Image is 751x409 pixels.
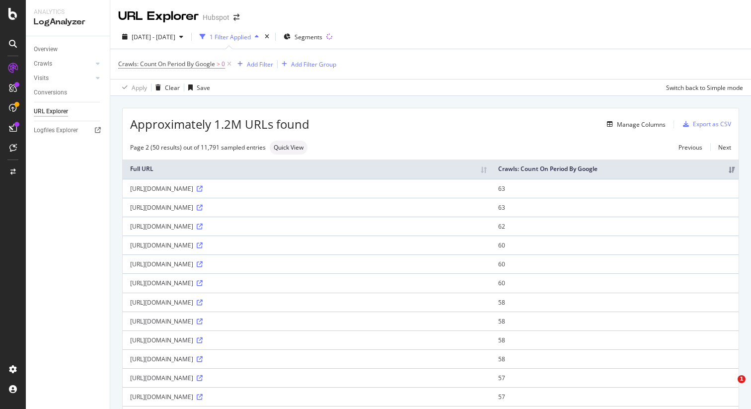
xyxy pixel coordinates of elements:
[278,58,336,70] button: Add Filter Group
[151,80,180,95] button: Clear
[130,143,266,152] div: Page 2 (50 results) out of 11,791 sampled entries
[491,368,739,387] td: 57
[34,125,103,136] a: Logfiles Explorer
[263,32,271,42] div: times
[203,12,229,22] div: Hubspot
[130,116,309,133] span: Approximately 1.2M URLs found
[130,393,483,401] div: [URL][DOMAIN_NAME]
[196,29,263,45] button: 1 Filter Applied
[671,140,710,155] a: Previous
[34,125,78,136] div: Logfiles Explorer
[118,8,199,25] div: URL Explorer
[693,120,731,128] div: Export as CSV
[491,236,739,254] td: 60
[717,375,741,399] iframe: Intercom live chat
[34,87,67,98] div: Conversions
[34,44,103,55] a: Overview
[491,387,739,406] td: 57
[233,14,239,21] div: arrow-right-arrow-left
[123,160,491,179] th: Full URL: activate to sort column ascending
[130,279,483,287] div: [URL][DOMAIN_NAME]
[130,298,483,307] div: [URL][DOMAIN_NAME]
[270,141,307,155] div: neutral label
[217,60,220,68] span: >
[679,116,731,132] button: Export as CSV
[165,83,180,92] div: Clear
[130,317,483,326] div: [URL][DOMAIN_NAME]
[197,83,210,92] div: Save
[222,57,225,71] span: 0
[34,8,102,16] div: Analytics
[132,83,147,92] div: Apply
[710,140,731,155] a: Next
[247,60,273,69] div: Add Filter
[274,145,303,151] span: Quick View
[34,59,52,69] div: Crawls
[34,16,102,28] div: LogAnalyzer
[603,118,666,130] button: Manage Columns
[491,217,739,236] td: 62
[617,120,666,129] div: Manage Columns
[662,80,743,95] button: Switch back to Simple mode
[291,60,336,69] div: Add Filter Group
[118,29,187,45] button: [DATE] - [DATE]
[738,375,746,383] span: 1
[34,106,103,117] a: URL Explorer
[280,29,326,45] button: Segments
[491,254,739,273] td: 60
[34,73,49,83] div: Visits
[491,330,739,349] td: 58
[210,33,251,41] div: 1 Filter Applied
[132,33,175,41] span: [DATE] - [DATE]
[130,184,483,193] div: [URL][DOMAIN_NAME]
[130,374,483,382] div: [URL][DOMAIN_NAME]
[34,106,68,117] div: URL Explorer
[184,80,210,95] button: Save
[34,44,58,55] div: Overview
[130,222,483,231] div: [URL][DOMAIN_NAME]
[491,312,739,330] td: 58
[491,349,739,368] td: 58
[491,179,739,198] td: 63
[130,260,483,268] div: [URL][DOMAIN_NAME]
[130,241,483,249] div: [URL][DOMAIN_NAME]
[34,59,93,69] a: Crawls
[491,273,739,292] td: 60
[491,198,739,217] td: 63
[34,73,93,83] a: Visits
[130,355,483,363] div: [URL][DOMAIN_NAME]
[34,87,103,98] a: Conversions
[491,160,739,179] th: Crawls: Count On Period By Google: activate to sort column ascending
[491,293,739,312] td: 58
[666,83,743,92] div: Switch back to Simple mode
[118,80,147,95] button: Apply
[295,33,322,41] span: Segments
[130,336,483,344] div: [URL][DOMAIN_NAME]
[233,58,273,70] button: Add Filter
[118,60,215,68] span: Crawls: Count On Period By Google
[130,203,483,212] div: [URL][DOMAIN_NAME]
